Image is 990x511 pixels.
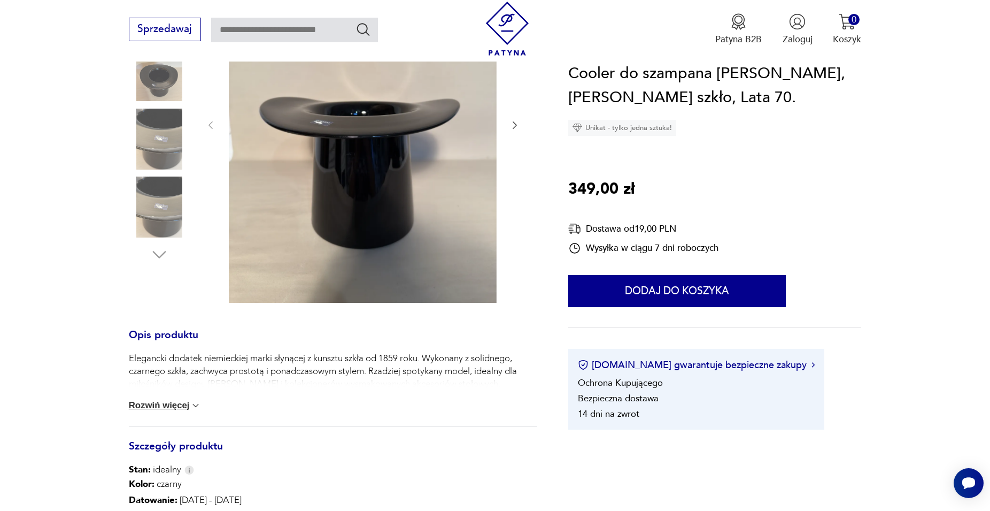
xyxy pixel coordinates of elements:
[184,466,194,475] img: Info icon
[481,2,535,56] img: Patyna - sklep z meblami i dekoracjami vintage
[848,14,860,25] div: 0
[568,222,718,235] div: Dostawa od 19,00 PLN
[129,26,201,34] a: Sprzedawaj
[568,275,786,307] button: Dodaj do koszyka
[839,13,855,30] img: Ikona koszyka
[578,408,639,420] li: 14 dni na zwrot
[811,363,815,368] img: Ikona strzałki w prawo
[783,33,813,45] p: Zaloguj
[715,33,762,45] p: Patyna B2B
[833,33,861,45] p: Koszyk
[129,443,538,464] h3: Szczegóły produktu
[129,494,177,506] b: Datowanie :
[578,392,659,405] li: Bezpieczna dostawa
[833,13,861,45] button: 0Koszyk
[129,463,181,476] span: idealny
[355,21,371,37] button: Szukaj
[783,13,813,45] button: Zaloguj
[129,400,202,411] button: Rozwiń więcej
[129,476,249,492] p: czarny
[954,468,984,498] iframe: Smartsupp widget button
[129,478,154,490] b: Kolor:
[190,400,201,411] img: chevron down
[129,177,190,238] img: Zdjęcie produktu Cooler do szampana Leonardo, Czarne szkło, Lata 70.
[568,62,861,110] h1: Cooler do szampana [PERSON_NAME], [PERSON_NAME] szkło, Lata 70.
[129,331,538,353] h3: Opis produktu
[573,123,582,133] img: Ikona diamentu
[568,222,581,235] img: Ikona dostawy
[129,352,538,391] p: Elegancki dodatek niemieckiej marki słynącej z kunsztu szkła od 1859 roku. Wykonany z solidnego, ...
[715,13,762,45] button: Patyna B2B
[129,109,190,170] img: Zdjęcie produktu Cooler do szampana Leonardo, Czarne szkło, Lata 70.
[129,40,190,101] img: Zdjęcie produktu Cooler do szampana Leonardo, Czarne szkło, Lata 70.
[578,377,663,389] li: Ochrona Kupującego
[730,13,747,30] img: Ikona medalu
[715,13,762,45] a: Ikona medaluPatyna B2B
[568,242,718,255] div: Wysyłka w ciągu 7 dni roboczych
[129,463,151,476] b: Stan:
[578,359,815,372] button: [DOMAIN_NAME] gwarantuje bezpieczne zakupy
[568,177,635,202] p: 349,00 zł
[568,120,676,136] div: Unikat - tylko jedna sztuka!
[578,360,589,371] img: Ikona certyfikatu
[129,18,201,41] button: Sprzedawaj
[789,13,806,30] img: Ikonka użytkownika
[129,492,249,508] p: [DATE] - [DATE]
